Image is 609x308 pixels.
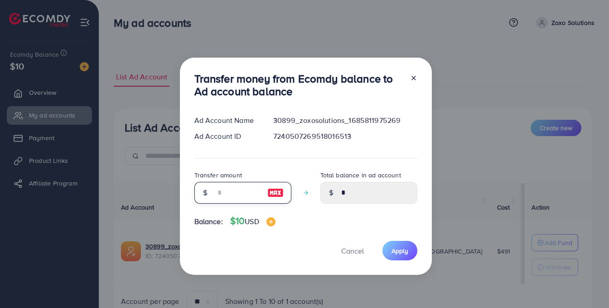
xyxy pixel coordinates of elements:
[187,115,266,126] div: Ad Account Name
[266,217,275,226] img: image
[245,216,259,226] span: USD
[230,215,275,227] h4: $10
[187,131,266,142] div: Ad Account ID
[341,246,364,256] span: Cancel
[391,246,408,255] span: Apply
[266,131,424,142] div: 7240507269518016513
[194,72,403,98] h3: Transfer money from Ecomdy balance to Ad account balance
[267,187,284,198] img: image
[320,171,401,180] label: Total balance in ad account
[382,241,417,260] button: Apply
[194,171,242,180] label: Transfer amount
[194,216,223,227] span: Balance:
[266,115,424,126] div: 30899_zoxosolutions_1685811975269
[330,241,375,260] button: Cancel
[570,267,602,301] iframe: Chat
